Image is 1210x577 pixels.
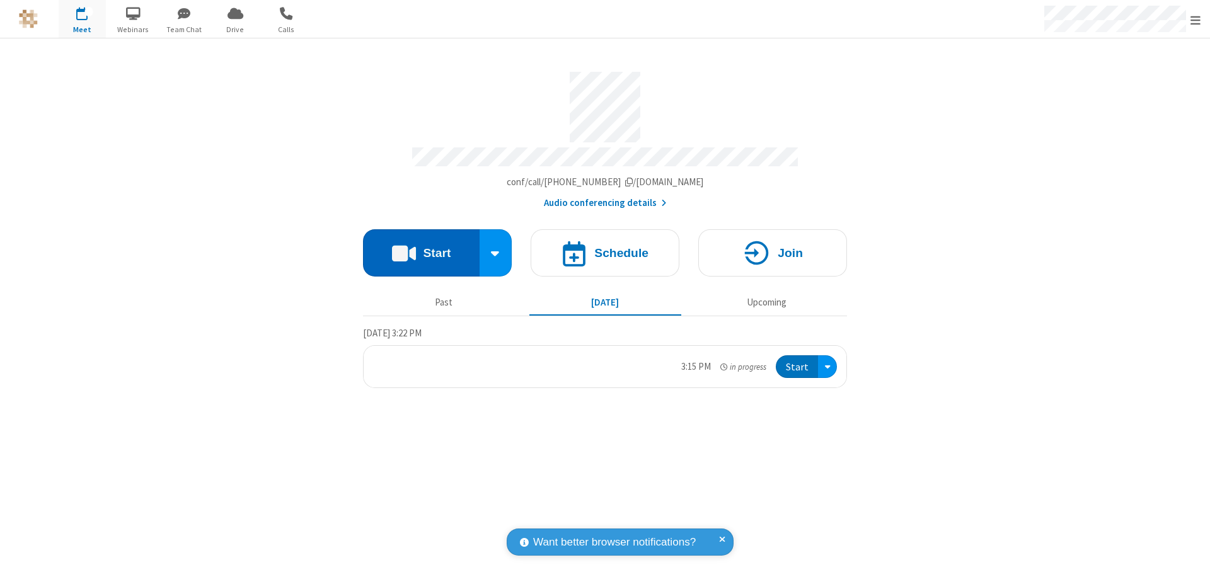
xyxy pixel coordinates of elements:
[681,360,711,374] div: 3:15 PM
[59,24,106,35] span: Meet
[531,229,679,277] button: Schedule
[363,62,847,210] section: Account details
[263,24,310,35] span: Calls
[161,24,208,35] span: Team Chat
[533,534,696,551] span: Want better browser notifications?
[363,229,480,277] button: Start
[85,7,93,16] div: 1
[818,355,837,379] div: Open menu
[594,247,648,259] h4: Schedule
[110,24,157,35] span: Webinars
[691,290,843,314] button: Upcoming
[363,327,422,339] span: [DATE] 3:22 PM
[778,247,803,259] h4: Join
[529,290,681,314] button: [DATE]
[19,9,38,28] img: QA Selenium DO NOT DELETE OR CHANGE
[480,229,512,277] div: Start conference options
[1178,544,1201,568] iframe: Chat
[698,229,847,277] button: Join
[720,361,766,373] em: in progress
[368,290,520,314] button: Past
[776,355,818,379] button: Start
[423,247,451,259] h4: Start
[544,196,667,210] button: Audio conferencing details
[507,175,704,190] button: Copy my meeting room linkCopy my meeting room link
[212,24,259,35] span: Drive
[507,176,704,188] span: Copy my meeting room link
[363,326,847,389] section: Today's Meetings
